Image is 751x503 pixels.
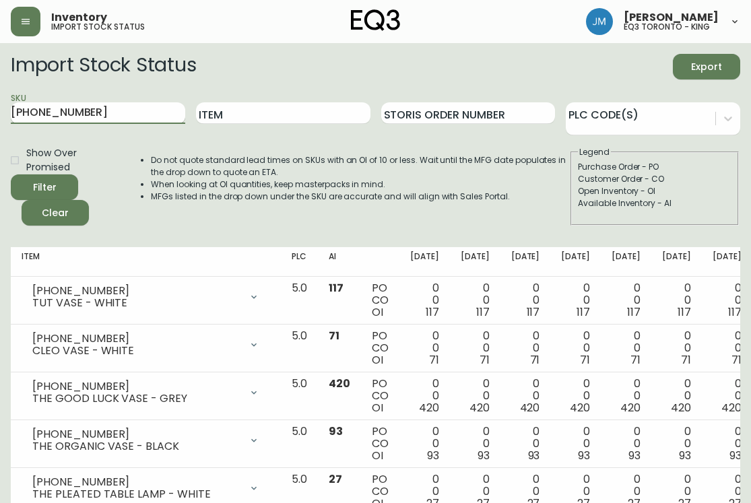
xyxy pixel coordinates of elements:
[151,178,569,191] li: When looking at OI quantities, keep masterpacks in mind.
[731,352,742,368] span: 71
[624,23,710,31] h5: eq3 toronto - king
[329,280,344,296] span: 117
[662,282,691,318] div: 0 0
[372,352,383,368] span: OI
[578,185,731,197] div: Open Inventory - OI
[662,330,691,366] div: 0 0
[329,376,350,391] span: 420
[630,352,641,368] span: 71
[679,448,691,463] span: 93
[612,330,641,366] div: 0 0
[329,424,343,439] span: 93
[628,448,641,463] span: 93
[461,378,490,414] div: 0 0
[329,471,342,487] span: 27
[684,59,729,75] span: Export
[500,247,551,277] th: [DATE]
[678,304,691,320] span: 117
[580,352,590,368] span: 71
[624,12,719,23] span: [PERSON_NAME]
[281,277,318,325] td: 5.0
[561,378,590,414] div: 0 0
[627,304,641,320] span: 117
[620,400,641,415] span: 420
[612,426,641,462] div: 0 0
[22,473,270,503] div: [PHONE_NUMBER]THE PLEATED TABLE LAMP - WHITE
[281,372,318,420] td: 5.0
[713,282,742,318] div: 0 0
[32,428,240,440] div: [PHONE_NUMBER]
[528,448,540,463] span: 93
[651,247,702,277] th: [DATE]
[530,352,540,368] span: 71
[511,378,540,414] div: 0 0
[281,247,318,277] th: PLC
[511,426,540,462] div: 0 0
[11,54,196,79] h2: Import Stock Status
[612,282,641,318] div: 0 0
[151,154,569,178] li: Do not quote standard lead times on SKUs with an OI of 10 or less. Wait until the MFG date popula...
[32,345,240,357] div: CLEO VASE - WHITE
[32,205,78,222] span: Clear
[51,12,107,23] span: Inventory
[410,282,439,318] div: 0 0
[32,476,240,488] div: [PHONE_NUMBER]
[329,328,339,343] span: 71
[578,197,731,209] div: Available Inventory - AI
[713,330,742,366] div: 0 0
[351,9,401,31] img: logo
[570,400,590,415] span: 420
[372,282,389,318] div: PO CO
[32,297,240,309] div: TUT VASE - WHITE
[511,282,540,318] div: 0 0
[527,304,540,320] span: 117
[520,400,540,415] span: 420
[561,426,590,462] div: 0 0
[550,247,601,277] th: [DATE]
[410,330,439,366] div: 0 0
[461,330,490,366] div: 0 0
[469,400,490,415] span: 420
[478,448,490,463] span: 93
[11,247,281,277] th: Item
[419,400,439,415] span: 420
[372,448,383,463] span: OI
[662,378,691,414] div: 0 0
[410,378,439,414] div: 0 0
[32,393,240,405] div: THE GOOD LUCK VASE - GREY
[281,325,318,372] td: 5.0
[601,247,651,277] th: [DATE]
[480,352,490,368] span: 71
[11,174,78,200] button: Filter
[728,304,742,320] span: 117
[22,200,89,226] button: Clear
[673,54,740,79] button: Export
[318,247,361,277] th: AI
[729,448,742,463] span: 93
[410,426,439,462] div: 0 0
[612,378,641,414] div: 0 0
[561,330,590,366] div: 0 0
[151,191,569,203] li: MFGs listed in the drop down under the SKU are accurate and will align with Sales Portal.
[662,426,691,462] div: 0 0
[426,304,439,320] span: 117
[32,380,240,393] div: [PHONE_NUMBER]
[578,161,731,173] div: Purchase Order - PO
[427,448,439,463] span: 93
[577,304,590,320] span: 117
[713,426,742,462] div: 0 0
[32,488,240,500] div: THE PLEATED TABLE LAMP - WHITE
[22,330,270,360] div: [PHONE_NUMBER]CLEO VASE - WHITE
[372,378,389,414] div: PO CO
[511,330,540,366] div: 0 0
[372,426,389,462] div: PO CO
[561,282,590,318] div: 0 0
[26,146,113,174] span: Show Over Promised
[578,173,731,185] div: Customer Order - CO
[33,179,57,196] div: Filter
[22,378,270,407] div: [PHONE_NUMBER]THE GOOD LUCK VASE - GREY
[450,247,500,277] th: [DATE]
[429,352,439,368] span: 71
[372,304,383,320] span: OI
[32,285,240,297] div: [PHONE_NUMBER]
